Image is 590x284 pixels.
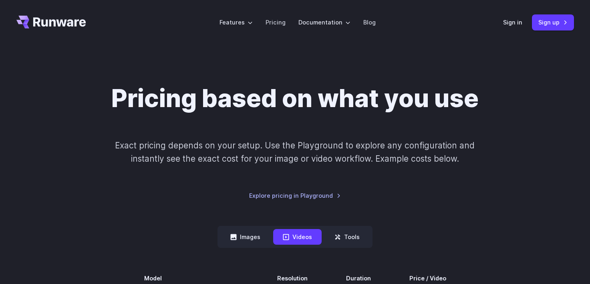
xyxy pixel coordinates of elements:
[100,139,490,166] p: Exact pricing depends on your setup. Use the Playground to explore any configuration and instantl...
[111,83,479,113] h1: Pricing based on what you use
[325,229,369,245] button: Tools
[503,18,522,27] a: Sign in
[266,18,286,27] a: Pricing
[249,191,341,200] a: Explore pricing in Playground
[298,18,350,27] label: Documentation
[16,16,86,28] a: Go to /
[221,229,270,245] button: Images
[532,14,574,30] a: Sign up
[363,18,376,27] a: Blog
[273,229,322,245] button: Videos
[219,18,253,27] label: Features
